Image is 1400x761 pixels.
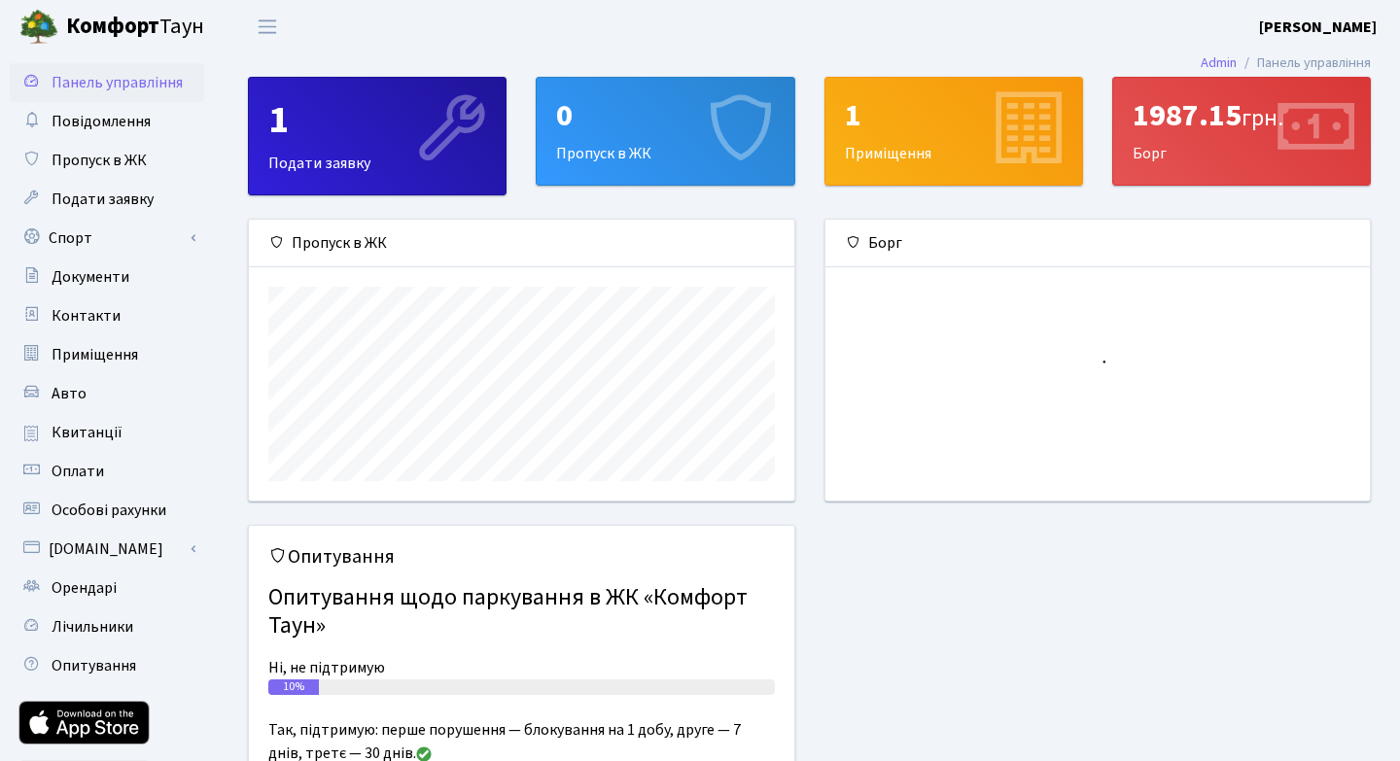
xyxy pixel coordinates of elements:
a: Повідомлення [10,102,204,141]
button: Переключити навігацію [243,11,292,43]
span: Панель управління [52,72,183,93]
div: 1987.15 [1133,97,1350,134]
span: Особові рахунки [52,500,166,521]
a: Admin [1201,52,1237,73]
a: Пропуск в ЖК [10,141,204,180]
span: Авто [52,383,87,404]
div: 1 [268,97,486,144]
a: [PERSON_NAME] [1259,16,1377,39]
div: 10% [268,679,319,695]
a: Особові рахунки [10,491,204,530]
span: Пропуск в ЖК [52,150,147,171]
a: Спорт [10,219,204,258]
div: Ні, не підтримую [268,656,775,679]
a: Авто [10,374,204,413]
a: Контакти [10,296,204,335]
b: [PERSON_NAME] [1259,17,1377,38]
div: Подати заявку [249,78,506,194]
div: 0 [556,97,774,134]
span: Орендарі [52,577,117,599]
h4: Опитування щодо паркування в ЖК «Комфорт Таун» [268,576,775,648]
span: Оплати [52,461,104,482]
span: грн. [1242,101,1283,135]
div: Борг [825,220,1371,267]
a: Подати заявку [10,180,204,219]
a: Документи [10,258,204,296]
nav: breadcrumb [1172,43,1400,84]
span: Повідомлення [52,111,151,132]
a: 1Приміщення [824,77,1083,186]
span: Приміщення [52,344,138,365]
span: Квитанції [52,422,122,443]
a: Оплати [10,452,204,491]
li: Панель управління [1237,52,1371,74]
a: Орендарі [10,569,204,607]
a: Лічильники [10,607,204,646]
span: Документи [52,266,129,288]
span: Контакти [52,305,121,327]
h5: Опитування [268,545,775,569]
a: Панель управління [10,63,204,102]
b: Комфорт [66,11,159,42]
span: Лічильники [52,616,133,638]
a: Опитування [10,646,204,685]
a: Приміщення [10,335,204,374]
div: Борг [1113,78,1370,185]
div: Пропуск в ЖК [537,78,793,185]
span: Подати заявку [52,189,154,210]
a: 1Подати заявку [248,77,507,195]
div: 1 [845,97,1063,134]
span: Опитування [52,655,136,676]
div: Приміщення [825,78,1082,185]
span: Таун [66,11,204,44]
a: [DOMAIN_NAME] [10,530,204,569]
img: logo.png [19,8,58,47]
a: 0Пропуск в ЖК [536,77,794,186]
div: Пропуск в ЖК [249,220,794,267]
a: Квитанції [10,413,204,452]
